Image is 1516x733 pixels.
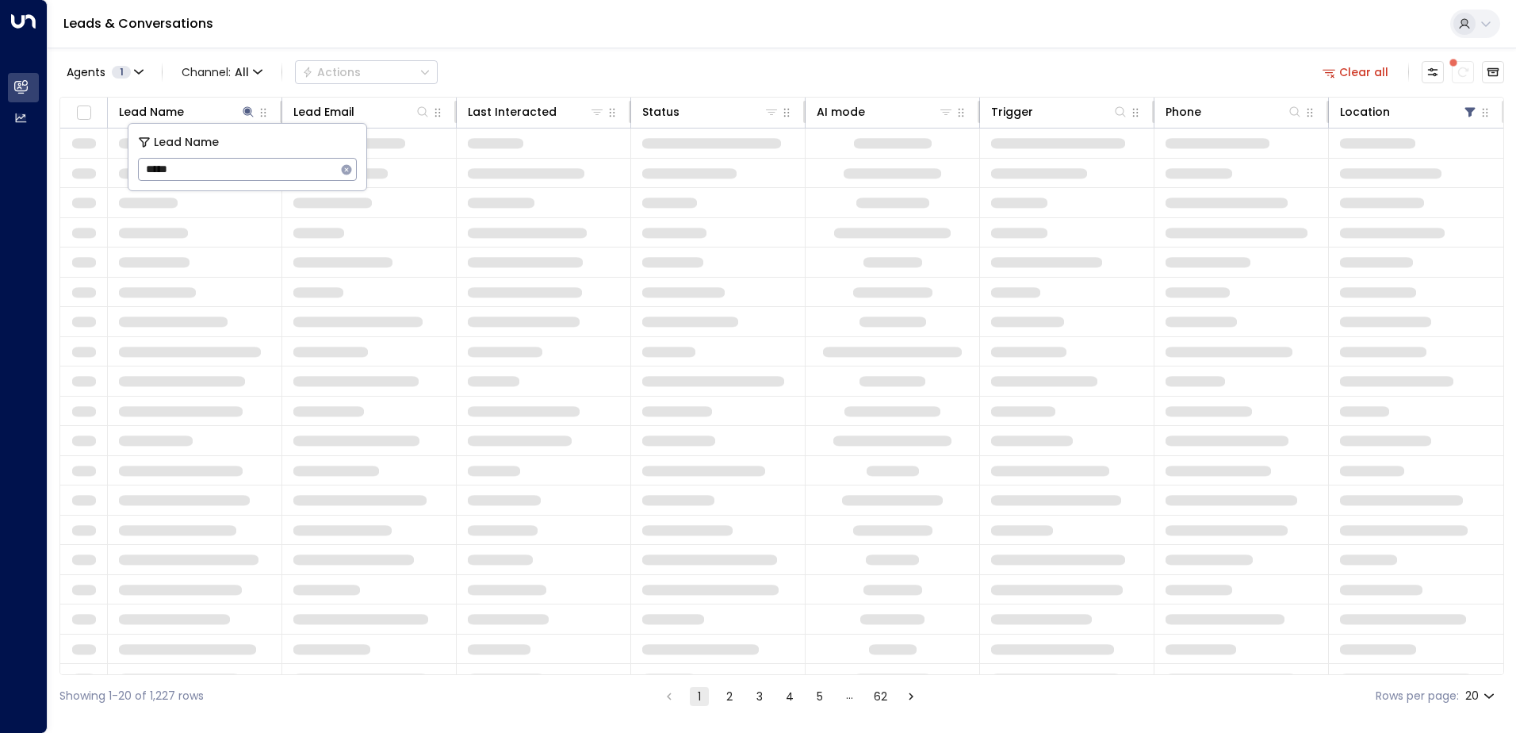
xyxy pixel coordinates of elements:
div: Lead Name [119,102,256,121]
nav: pagination navigation [659,686,921,706]
a: Leads & Conversations [63,14,213,33]
button: Clear all [1316,61,1395,83]
div: Status [642,102,680,121]
div: Trigger [991,102,1128,121]
div: Location [1340,102,1390,121]
span: Lead Name [154,133,219,152]
span: Agents [67,67,105,78]
div: Trigger [991,102,1033,121]
button: page 1 [690,687,709,706]
button: Go to page 4 [780,687,799,706]
div: Lead Email [293,102,431,121]
button: Channel:All [175,61,269,83]
button: Go to page 5 [810,687,829,706]
div: AI mode [817,102,954,121]
button: Go to next page [902,687,921,706]
button: Go to page 62 [871,687,890,706]
label: Rows per page: [1376,688,1459,704]
div: Showing 1-20 of 1,227 rows [59,688,204,704]
button: Go to page 2 [720,687,739,706]
span: Channel: [175,61,269,83]
button: Go to page 3 [750,687,769,706]
button: Agents1 [59,61,149,83]
div: 20 [1465,685,1498,708]
span: All [235,66,249,79]
div: Location [1340,102,1478,121]
div: Button group with a nested menu [295,60,438,84]
span: There are new threads available. Refresh the grid to view the latest updates. [1452,61,1474,83]
div: Phone [1166,102,1303,121]
div: Last Interacted [468,102,605,121]
div: Status [642,102,779,121]
button: Archived Leads [1482,61,1504,83]
div: Lead Email [293,102,354,121]
div: … [840,687,859,706]
span: 1 [112,66,131,79]
div: Last Interacted [468,102,557,121]
button: Customize [1422,61,1444,83]
button: Actions [295,60,438,84]
div: Lead Name [119,102,184,121]
div: Phone [1166,102,1201,121]
div: Actions [302,65,361,79]
div: AI mode [817,102,865,121]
